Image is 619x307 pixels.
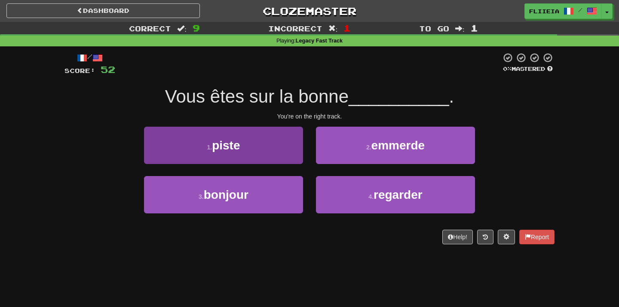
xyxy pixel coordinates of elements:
[6,3,200,18] a: Dashboard
[471,23,478,33] span: 1
[455,25,465,32] span: :
[213,3,406,18] a: Clozemaster
[144,127,303,164] button: 1.piste
[177,25,187,32] span: :
[503,65,512,72] span: 0 %
[442,230,473,244] button: Help!
[199,193,204,200] small: 3 .
[328,25,338,32] span: :
[316,176,475,213] button: 4.regarder
[144,176,303,213] button: 3.bonjour
[268,24,322,33] span: Incorrect
[207,144,212,151] small: 1 .
[64,52,115,63] div: /
[366,144,371,151] small: 2 .
[519,230,555,244] button: Report
[368,193,374,200] small: 4 .
[449,86,454,106] span: .
[212,139,240,152] span: piste
[343,23,351,33] span: 1
[165,86,349,106] span: Vous êtes sur la bonne
[524,3,602,19] a: fliieia /
[419,24,449,33] span: To go
[316,127,475,164] button: 2.emmerde
[296,38,343,44] strong: Legacy Fast Track
[204,188,248,201] span: bonjour
[64,112,555,121] div: You're on the right track.
[477,230,493,244] button: Round history (alt+y)
[101,64,115,75] span: 52
[578,7,582,13] span: /
[193,23,200,33] span: 9
[129,24,171,33] span: Correct
[64,67,95,74] span: Score:
[371,139,425,152] span: emmerde
[374,188,423,201] span: regarder
[349,86,449,106] span: __________
[501,65,555,73] div: Mastered
[529,7,559,15] span: fliieia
